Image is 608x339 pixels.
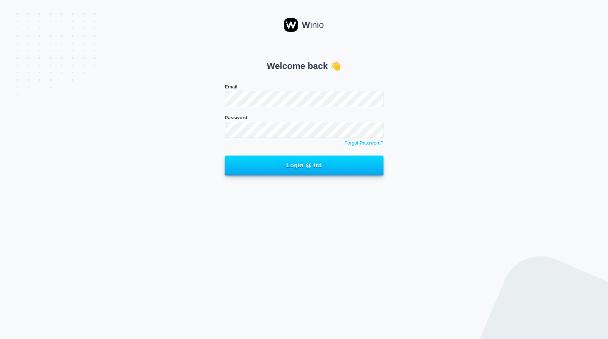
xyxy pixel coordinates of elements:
[225,115,247,120] label: Password
[302,18,324,32] span: inio
[225,84,238,90] label: Email
[480,256,608,339] img: dots
[233,162,375,169] span: Login @ ird
[284,18,298,32] img: winio-logo-2.svg
[225,139,383,147] a: Forgot Password?
[225,59,383,73] p: Welcome back 👋
[17,13,95,95] img: dots
[302,20,310,30] strong: W
[225,156,383,175] button: Login @ ird
[284,18,324,32] a: Winio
